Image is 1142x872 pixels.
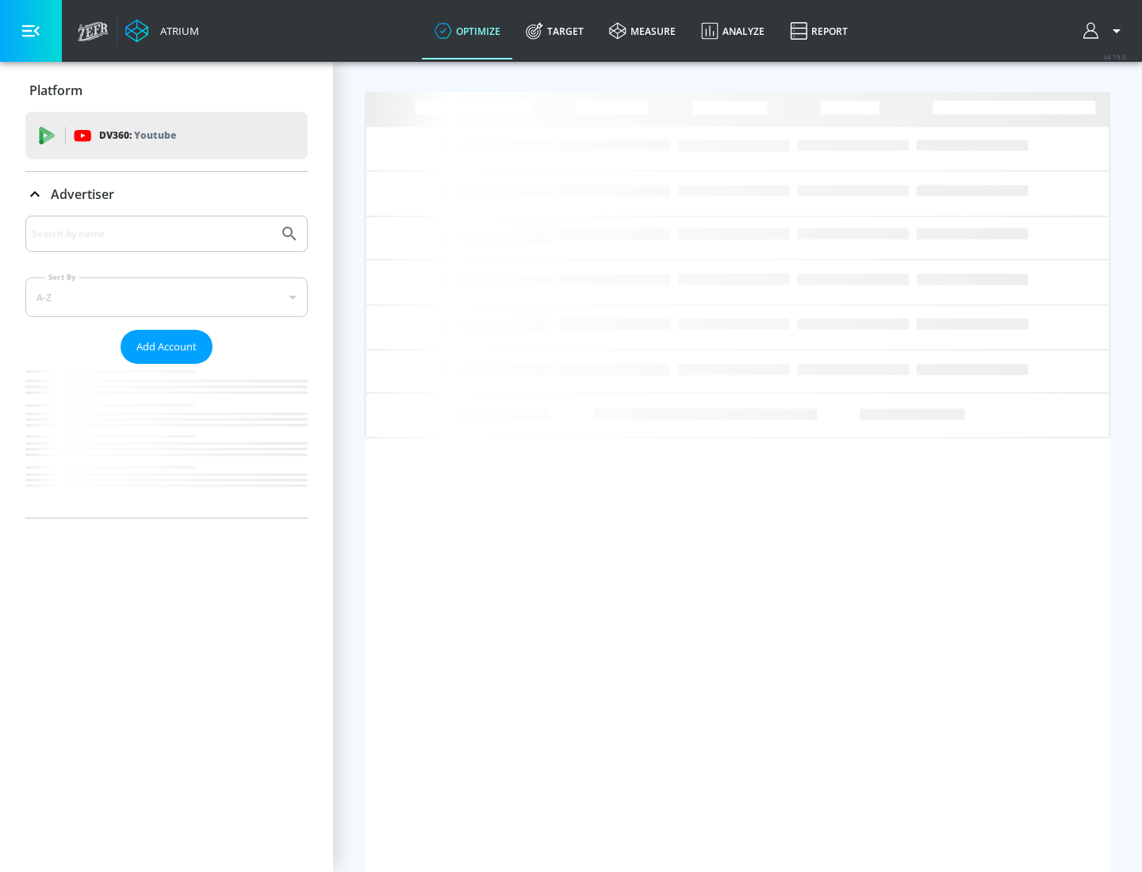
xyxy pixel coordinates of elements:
button: Add Account [121,330,213,364]
a: optimize [422,2,513,59]
a: Atrium [125,19,199,43]
div: Advertiser [25,172,308,216]
label: Sort By [45,272,79,282]
p: Advertiser [51,185,114,203]
a: Target [513,2,596,59]
span: v 4.19.0 [1104,52,1126,61]
div: Platform [25,68,308,113]
p: DV360: [99,127,176,144]
p: Youtube [134,127,176,143]
a: Report [777,2,860,59]
a: measure [596,2,688,59]
input: Search by name [32,224,272,244]
div: DV360: Youtube [25,112,308,159]
span: Add Account [136,338,197,356]
div: Advertiser [25,216,308,518]
div: Atrium [154,24,199,38]
div: A-Z [25,277,308,317]
nav: list of Advertiser [25,364,308,518]
p: Platform [29,82,82,99]
a: Analyze [688,2,777,59]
